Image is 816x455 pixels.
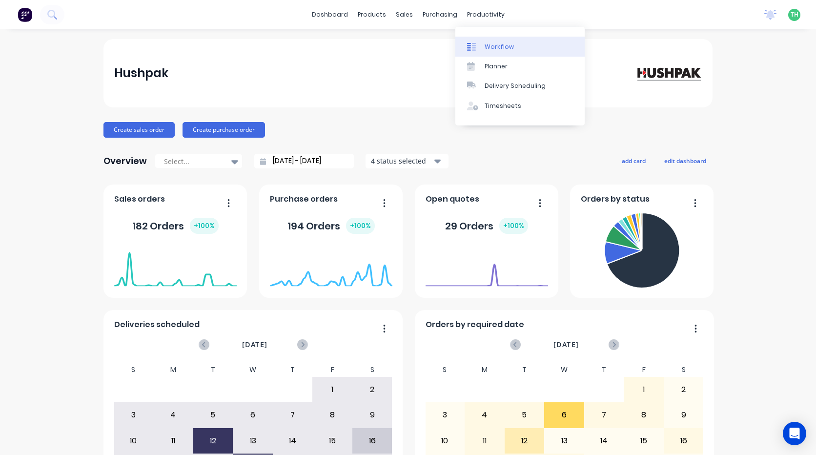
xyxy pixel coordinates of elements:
[154,429,193,453] div: 11
[426,403,465,427] div: 3
[371,156,432,166] div: 4 status selected
[273,363,313,377] div: T
[193,363,233,377] div: T
[233,403,272,427] div: 6
[426,193,479,205] span: Open quotes
[418,7,462,22] div: purchasing
[499,218,528,234] div: + 100 %
[455,57,585,76] a: Planner
[505,403,544,427] div: 5
[465,403,504,427] div: 4
[353,429,392,453] div: 16
[313,403,352,427] div: 8
[114,63,168,83] div: Hushpak
[485,42,514,51] div: Workflow
[18,7,32,22] img: Factory
[633,64,702,82] img: Hushpak
[624,377,663,402] div: 1
[585,403,624,427] div: 7
[485,82,546,90] div: Delivery Scheduling
[426,429,465,453] div: 10
[545,403,584,427] div: 6
[783,422,806,445] div: Open Intercom Messenger
[425,363,465,377] div: S
[103,151,147,171] div: Overview
[505,363,545,377] div: T
[624,429,663,453] div: 15
[346,218,375,234] div: + 100 %
[455,37,585,56] a: Workflow
[485,62,508,71] div: Planner
[624,403,663,427] div: 8
[153,363,193,377] div: M
[465,363,505,377] div: M
[553,339,579,350] span: [DATE]
[307,7,353,22] a: dashboard
[194,429,233,453] div: 12
[584,363,624,377] div: T
[544,363,584,377] div: W
[114,193,165,205] span: Sales orders
[615,154,652,167] button: add card
[465,429,504,453] div: 11
[132,218,219,234] div: 182 Orders
[791,10,798,19] span: TH
[287,218,375,234] div: 194 Orders
[233,429,272,453] div: 13
[664,377,703,402] div: 2
[114,319,200,331] span: Deliveries scheduled
[664,429,703,453] div: 16
[154,403,193,427] div: 4
[455,96,585,116] a: Timesheets
[624,363,664,377] div: F
[352,363,392,377] div: S
[233,363,273,377] div: W
[485,102,521,110] div: Timesheets
[114,363,154,377] div: S
[366,154,449,168] button: 4 status selected
[114,403,153,427] div: 3
[190,218,219,234] div: + 100 %
[581,193,650,205] span: Orders by status
[545,429,584,453] div: 13
[391,7,418,22] div: sales
[313,377,352,402] div: 1
[273,403,312,427] div: 7
[353,377,392,402] div: 2
[273,429,312,453] div: 14
[114,429,153,453] div: 10
[585,429,624,453] div: 14
[312,363,352,377] div: F
[664,403,703,427] div: 9
[103,122,175,138] button: Create sales order
[455,76,585,96] a: Delivery Scheduling
[658,154,713,167] button: edit dashboard
[183,122,265,138] button: Create purchase order
[505,429,544,453] div: 12
[242,339,267,350] span: [DATE]
[353,7,391,22] div: products
[270,193,338,205] span: Purchase orders
[445,218,528,234] div: 29 Orders
[353,403,392,427] div: 9
[664,363,704,377] div: S
[194,403,233,427] div: 5
[462,7,510,22] div: productivity
[313,429,352,453] div: 15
